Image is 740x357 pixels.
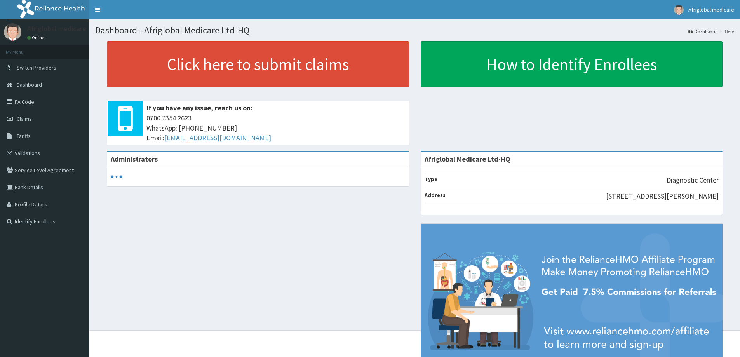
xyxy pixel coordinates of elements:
[17,64,56,71] span: Switch Providers
[111,155,158,164] b: Administrators
[425,192,446,199] b: Address
[667,175,719,185] p: Diagnostic Center
[27,35,46,40] a: Online
[717,28,734,35] li: Here
[688,28,717,35] a: Dashboard
[107,41,409,87] a: Click here to submit claims
[146,103,252,112] b: If you have any issue, reach us on:
[606,191,719,201] p: [STREET_ADDRESS][PERSON_NAME]
[95,25,734,35] h1: Dashboard - Afriglobal Medicare Ltd-HQ
[425,176,437,183] b: Type
[17,115,32,122] span: Claims
[164,133,271,142] a: [EMAIL_ADDRESS][DOMAIN_NAME]
[17,81,42,88] span: Dashboard
[425,155,510,164] strong: Afriglobal Medicare Ltd-HQ
[17,132,31,139] span: Tariffs
[421,41,723,87] a: How to Identify Enrollees
[688,6,734,13] span: Afriglobal medicare
[111,171,122,183] svg: audio-loading
[27,25,86,32] p: Afriglobal medicare
[146,113,405,143] span: 0700 7354 2623 WhatsApp: [PHONE_NUMBER] Email:
[4,23,21,41] img: User Image
[674,5,684,15] img: User Image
